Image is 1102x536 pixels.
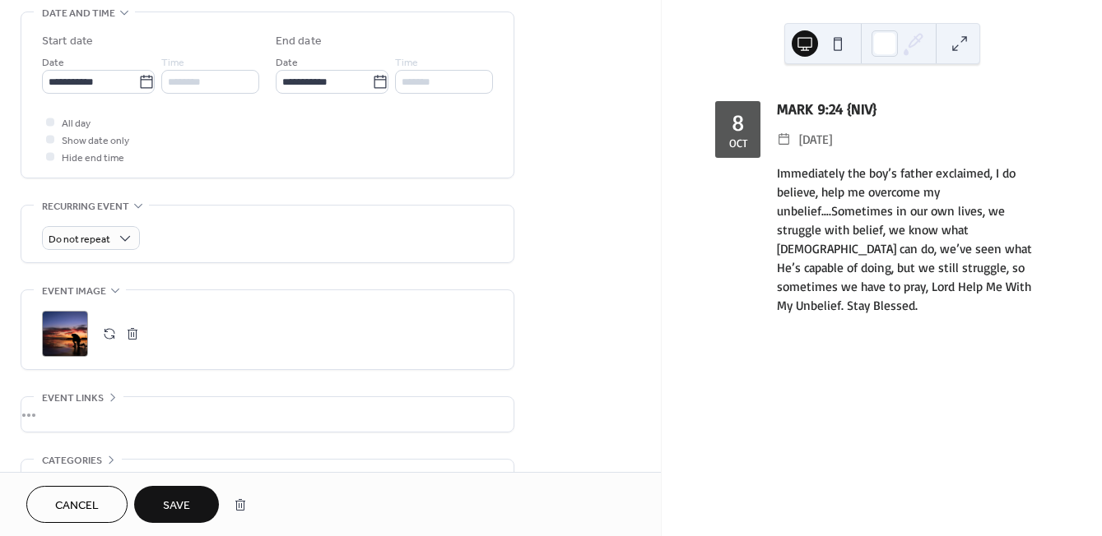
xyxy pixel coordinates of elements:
span: Show date only [62,132,129,150]
span: Recurring event [42,198,129,215]
span: All day [62,115,91,132]
span: Save [163,497,190,515]
button: Cancel [26,486,128,523]
div: Immediately the boy’s father exclaimed, I do believe, help me overcome my unbelief….Sometimes in ... [777,164,1049,316]
button: Save [134,486,219,523]
span: Date and time [42,5,115,22]
span: Hide end time [62,150,124,167]
span: Cancel [55,497,99,515]
span: Event image [42,283,106,300]
span: Date [42,54,64,72]
span: Event links [42,390,104,407]
span: [DATE] [799,128,832,150]
div: Oct [729,137,747,149]
div: End date [276,33,322,50]
div: ••• [21,397,514,432]
span: Do not repeat [49,230,110,249]
div: ​ [777,128,792,150]
span: Categories [42,452,102,469]
div: ; [42,311,88,357]
div: ••• [21,460,514,494]
span: Date [276,54,298,72]
div: 8 [732,111,745,134]
span: Time [395,54,418,72]
div: Start date [42,33,93,50]
div: MARK 9:24 {NIV} [777,98,1049,119]
span: Time [161,54,184,72]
